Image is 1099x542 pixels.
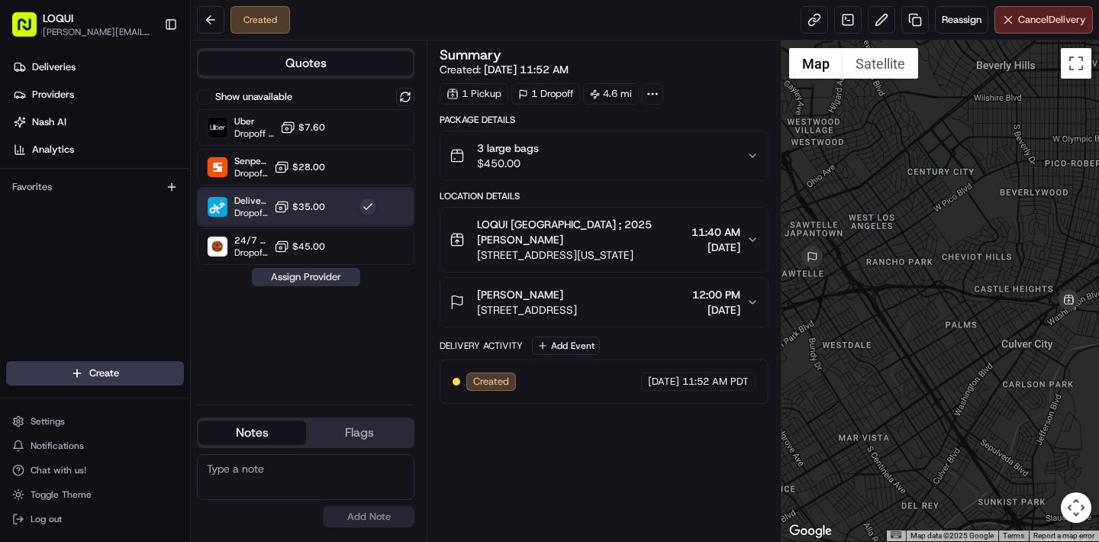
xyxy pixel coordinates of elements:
[234,247,268,259] span: Dropoff ETA -
[6,82,190,107] a: Providers
[440,340,523,352] div: Delivery Activity
[15,146,43,173] img: 1736555255976-a54dd68f-1ca7-489b-9aae-adbdc363a1c4
[15,61,278,85] p: Welcome 👋
[994,6,1093,34] button: CancelDelivery
[32,88,74,102] span: Providers
[234,127,274,140] span: Dropoff ETA 1 day
[6,361,184,386] button: Create
[1003,531,1024,540] a: Terms
[89,366,119,380] span: Create
[234,195,268,207] span: DeliverThat
[52,161,193,173] div: We're available if you need us!
[9,215,123,243] a: 📗Knowledge Base
[789,48,843,79] button: Show street map
[440,114,768,126] div: Package Details
[15,15,46,46] img: Nash
[208,157,227,177] img: Senpex (small package)
[6,55,190,79] a: Deliveries
[208,197,227,217] img: DeliverThat
[108,258,185,270] a: Powered byPylon
[32,115,66,129] span: Nash AI
[477,217,685,247] span: LOQUI [GEOGRAPHIC_DATA] ; 2025 [PERSON_NAME]
[274,239,325,254] button: $45.00
[843,48,918,79] button: Show satellite imagery
[691,224,740,240] span: 11:40 AM
[785,521,836,541] img: Google
[648,375,679,389] span: [DATE]
[144,221,245,237] span: API Documentation
[532,337,600,355] button: Add Event
[31,464,86,476] span: Chat with us!
[31,415,65,427] span: Settings
[440,131,767,180] button: 3 large bags$450.00
[208,237,227,256] img: 24/7 Errands (General LA Catering)
[198,421,306,445] button: Notes
[292,240,325,253] span: $45.00
[274,160,325,175] button: $28.00
[440,278,767,327] button: [PERSON_NAME][STREET_ADDRESS]12:00 PM[DATE]
[477,302,577,318] span: [STREET_ADDRESS]
[440,208,767,272] button: LOQUI [GEOGRAPHIC_DATA] ; 2025 [PERSON_NAME][STREET_ADDRESS][US_STATE]11:40 AM[DATE]
[129,223,141,235] div: 💻
[942,13,981,27] span: Reassign
[234,115,274,127] span: Uber
[891,531,901,538] button: Keyboard shortcuts
[692,302,740,318] span: [DATE]
[910,531,994,540] span: Map data ©2025 Google
[691,240,740,255] span: [DATE]
[234,234,268,247] span: 24/7 Errands (General LA Catering)
[1061,492,1091,523] button: Map camera controls
[477,247,685,263] span: [STREET_ADDRESS][US_STATE]
[682,375,749,389] span: 11:52 AM PDT
[123,215,251,243] a: 💻API Documentation
[280,120,325,135] button: $7.60
[234,167,268,179] span: Dropoff ETA 1 hour
[259,150,278,169] button: Start new chat
[31,221,117,237] span: Knowledge Base
[511,83,580,105] div: 1 Dropoff
[32,143,74,156] span: Analytics
[298,121,325,134] span: $7.60
[477,287,563,302] span: [PERSON_NAME]
[252,268,360,286] button: Assign Provider
[6,435,184,457] button: Notifications
[292,201,325,213] span: $35.00
[583,83,639,105] div: 4.6 mi
[440,83,508,105] div: 1 Pickup
[52,146,250,161] div: Start new chat
[234,155,268,167] span: Senpex (small package)
[31,489,92,501] span: Toggle Theme
[31,440,84,452] span: Notifications
[40,98,252,115] input: Clear
[477,140,539,156] span: 3 large bags
[6,175,184,199] div: Favorites
[15,223,27,235] div: 📗
[6,6,158,43] button: LOQUI[PERSON_NAME][EMAIL_ADDRESS][DOMAIN_NAME]
[1018,13,1086,27] span: Cancel Delivery
[6,460,184,481] button: Chat with us!
[473,375,509,389] span: Created
[43,11,73,26] button: LOQUI
[31,513,62,525] span: Log out
[274,199,325,215] button: $35.00
[306,421,414,445] button: Flags
[692,287,740,302] span: 12:00 PM
[440,190,768,202] div: Location Details
[152,259,185,270] span: Pylon
[6,508,184,530] button: Log out
[1061,48,1091,79] button: Toggle fullscreen view
[6,110,190,134] a: Nash AI
[198,51,413,76] button: Quotes
[6,484,184,505] button: Toggle Theme
[234,207,268,219] span: Dropoff ETA -
[6,411,184,432] button: Settings
[215,90,292,104] label: Show unavailable
[440,62,569,77] span: Created:
[440,48,501,62] h3: Summary
[6,137,190,162] a: Analytics
[32,60,76,74] span: Deliveries
[935,6,988,34] button: Reassign
[43,26,152,38] button: [PERSON_NAME][EMAIL_ADDRESS][DOMAIN_NAME]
